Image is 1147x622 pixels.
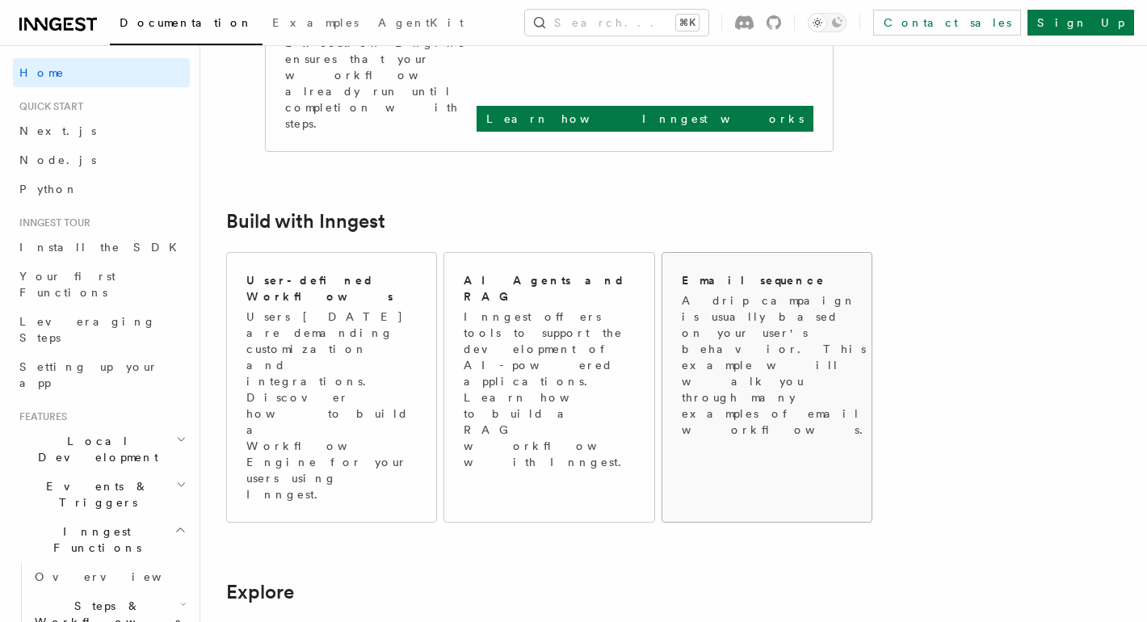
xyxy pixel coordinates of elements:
button: Local Development [13,427,190,472]
p: A drip campaign is usually based on your user's behavior. This example will walk you through many... [682,292,872,438]
button: Search...⌘K [525,10,708,36]
span: Documentation [120,16,253,29]
span: Overview [35,570,201,583]
a: Overview [28,562,190,591]
a: Your first Functions [13,262,190,307]
a: Next.js [13,116,190,145]
a: Documentation [110,5,263,45]
a: AgentKit [368,5,473,44]
span: Setting up your app [19,360,158,389]
a: Node.js [13,145,190,174]
button: Toggle dark mode [808,13,847,32]
p: Users [DATE] are demanding customization and integrations. Discover how to build a Workflow Engin... [246,309,417,502]
span: Your first Functions [19,270,116,299]
span: Features [13,410,67,423]
span: Next.js [19,124,96,137]
span: Local Development [13,433,176,465]
a: Learn how Inngest works [477,106,813,132]
h2: User-defined Workflows [246,272,417,305]
span: Inngest Functions [13,523,174,556]
a: Email sequenceA drip campaign is usually based on your user's behavior. This example will walk yo... [662,252,872,523]
p: Inngest offers tools to support the development of AI-powered applications. Learn how to build a ... [464,309,637,470]
a: Setting up your app [13,352,190,397]
a: AI Agents and RAGInngest offers tools to support the development of AI-powered applications. Lear... [443,252,654,523]
span: Examples [272,16,359,29]
p: Learn how Inngest works [486,111,804,127]
span: AgentKit [378,16,464,29]
span: Python [19,183,78,195]
a: Python [13,174,190,204]
a: Explore [226,581,294,603]
a: Home [13,58,190,87]
button: Inngest Functions [13,517,190,562]
a: User-defined WorkflowsUsers [DATE] are demanding customization and integrations. Discover how to ... [226,252,437,523]
span: Inngest tour [13,216,90,229]
span: Quick start [13,100,83,113]
span: Install the SDK [19,241,187,254]
a: Contact sales [873,10,1021,36]
span: Home [19,65,65,81]
a: Examples [263,5,368,44]
span: Leveraging Steps [19,315,156,344]
h2: Email sequence [682,272,826,288]
p: Learn how Inngest's Durable Execution Engine ensures that your workflow already run until complet... [285,2,477,132]
kbd: ⌘K [676,15,699,31]
span: Node.js [19,153,96,166]
button: Events & Triggers [13,472,190,517]
a: Sign Up [1027,10,1134,36]
a: Build with Inngest [226,210,385,233]
span: Events & Triggers [13,478,176,511]
a: Install the SDK [13,233,190,262]
a: Leveraging Steps [13,307,190,352]
h2: AI Agents and RAG [464,272,637,305]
